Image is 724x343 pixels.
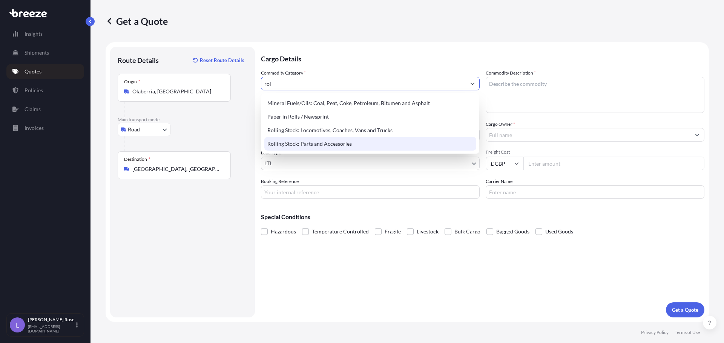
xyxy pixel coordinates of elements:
[545,226,573,237] span: Used Goods
[261,149,284,157] span: Load Type
[118,56,159,65] p: Route Details
[264,110,476,123] div: Paper in Rolls / Newsprint
[486,128,690,142] input: Full name
[261,47,704,69] p: Cargo Details
[690,128,704,142] button: Show suggestions
[496,226,529,237] span: Bagged Goods
[264,160,272,167] span: LTL
[261,69,306,77] label: Commodity Category
[25,49,49,56] p: Shipments
[486,185,704,199] input: Enter name
[128,126,140,133] span: Road
[106,15,168,27] p: Get a Quote
[132,88,221,95] input: Origin
[385,226,401,237] span: Fragile
[264,96,476,110] div: Mineral Fuels/Oils: Coal, Peat, Coke, Petroleum, Bitumen and Asphalt
[124,79,140,85] div: Origin
[466,77,479,90] button: Show suggestions
[16,321,19,329] span: L
[25,68,41,75] p: Quotes
[486,120,515,128] label: Cargo Owner
[261,77,466,90] input: Select a commodity type
[417,226,439,237] span: Livestock
[486,69,536,77] label: Commodity Description
[641,329,669,335] p: Privacy Policy
[200,56,244,64] p: Reset Route Details
[25,105,41,113] p: Claims
[264,137,476,151] div: Rolling Stock: Parts and Accessories
[261,178,299,185] label: Booking Reference
[672,306,698,314] p: Get a Quote
[454,226,480,237] span: Bulk Cargo
[25,30,43,38] p: Insights
[28,324,75,333] p: [EMAIL_ADDRESS][DOMAIN_NAME]
[118,117,247,123] p: Main transport mode
[264,96,476,151] div: Suggestions
[124,156,150,162] div: Destination
[261,214,704,220] p: Special Conditions
[261,120,480,127] span: Commodity Value
[25,124,44,132] p: Invoices
[486,149,704,155] span: Freight Cost
[264,123,476,137] div: Rolling Stock: Locomotives, Coaches, Vans and Trucks
[271,226,296,237] span: Hazardous
[523,157,704,170] input: Enter amount
[261,185,480,199] input: Your internal reference
[118,123,170,136] button: Select transport
[25,87,43,94] p: Policies
[675,329,700,335] p: Terms of Use
[28,317,75,323] p: [PERSON_NAME] Rose
[312,226,369,237] span: Temperature Controlled
[486,178,512,185] label: Carrier Name
[132,165,221,173] input: Destination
